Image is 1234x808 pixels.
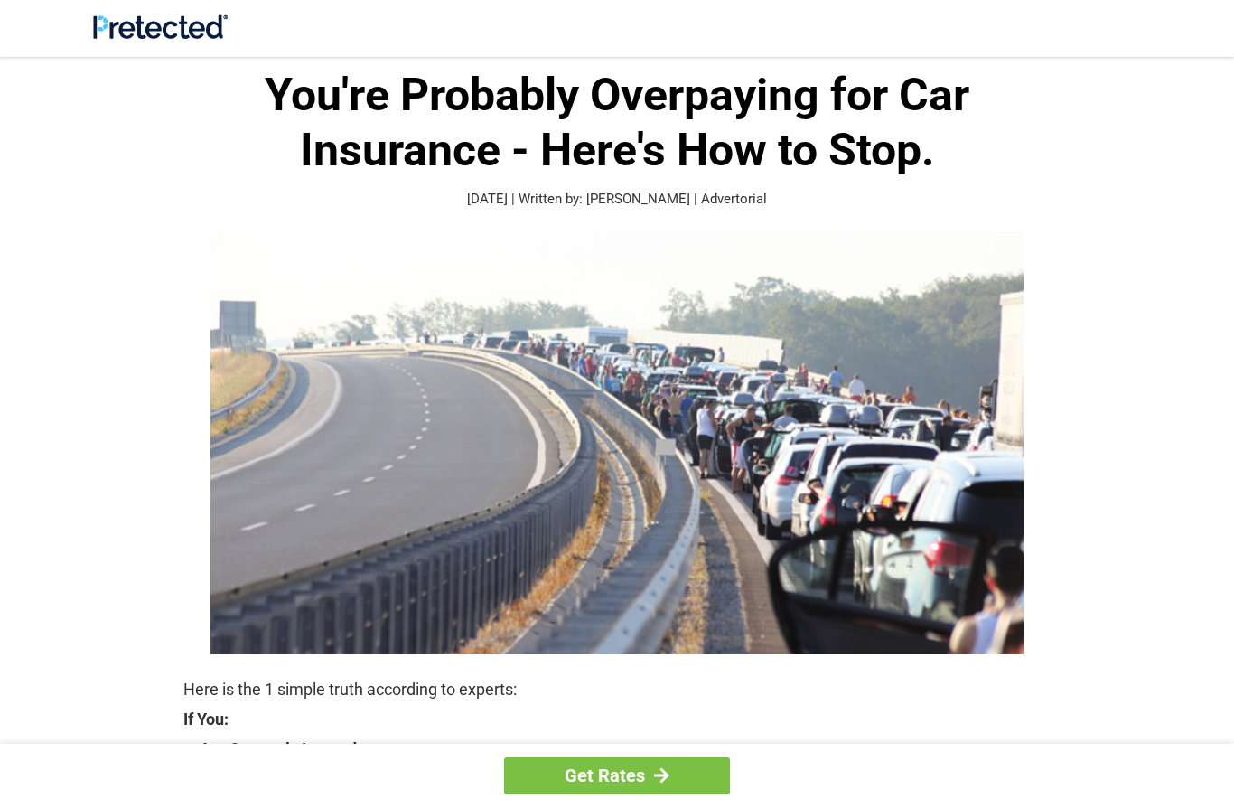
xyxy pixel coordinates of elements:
[183,711,1051,728] strong: If You:
[504,757,730,794] a: Get Rates
[183,189,1051,210] p: [DATE] | Written by: [PERSON_NAME] | Advertorial
[183,68,1051,178] h1: You're Probably Overpaying for Car Insurance - Here's How to Stop.
[183,677,1051,702] p: Here is the 1 simple truth according to experts:
[200,737,1051,762] strong: Are Currently Insured
[93,25,228,42] a: Site Logo
[93,14,228,39] img: Site Logo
